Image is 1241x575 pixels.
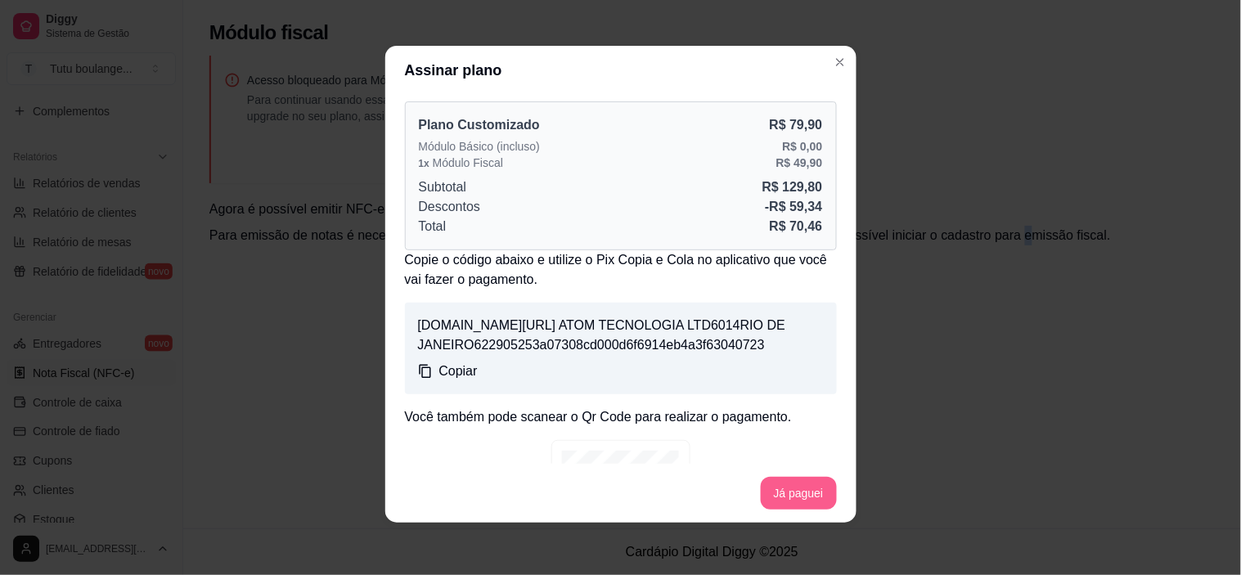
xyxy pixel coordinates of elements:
[419,177,467,197] p: Subtotal
[405,250,837,290] p: Copie o código abaixo e utilize o Pix Copia e Cola no aplicativo que você vai fazer o pagamento.
[385,46,857,95] header: Assinar plano
[419,197,481,217] p: Descontos
[782,138,822,155] p: R$ 0,00
[405,407,837,427] p: Você também pode scanear o Qr Code para realizar o pagamento.
[827,49,853,75] button: Close
[419,115,540,135] p: Plano Customizado
[439,362,478,381] p: Copiar
[762,177,823,197] p: R$ 129,80
[761,477,837,510] button: Já paguei
[776,155,823,171] p: R$ 49,90
[770,115,823,135] p: R$ 79,90
[419,155,504,171] p: Módulo Fiscal
[419,138,541,155] p: Módulo Básico (incluso)
[418,316,824,355] p: [DOMAIN_NAME][URL] ATOM TECNOLOGIA LTD6014RIO DE JANEIRO622905253a07308cd000d6f6914eb4a3f63040723
[419,217,447,236] p: Total
[765,197,822,217] p: - R$ 59,34
[419,158,429,169] span: 1 x
[770,217,823,236] p: R$ 70,46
